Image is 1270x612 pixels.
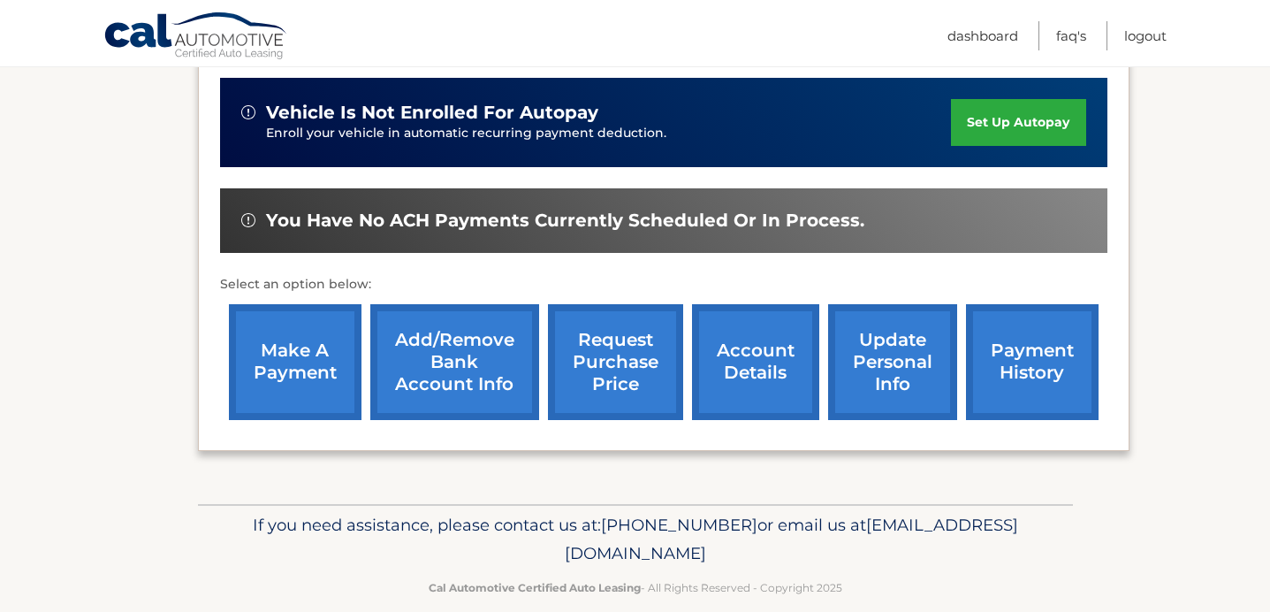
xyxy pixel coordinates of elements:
a: FAQ's [1056,21,1086,50]
a: request purchase price [548,304,683,420]
a: account details [692,304,819,420]
a: Cal Automotive [103,11,289,63]
p: - All Rights Reserved - Copyright 2025 [209,578,1061,597]
p: Enroll your vehicle in automatic recurring payment deduction. [266,124,952,143]
p: If you need assistance, please contact us at: or email us at [209,511,1061,568]
a: Logout [1124,21,1167,50]
a: Add/Remove bank account info [370,304,539,420]
a: Dashboard [947,21,1018,50]
span: [PHONE_NUMBER] [601,515,757,535]
span: You have no ACH payments currently scheduled or in process. [266,210,864,232]
img: alert-white.svg [241,105,255,119]
strong: Cal Automotive Certified Auto Leasing [429,581,641,594]
img: alert-white.svg [241,213,255,227]
p: Select an option below: [220,274,1107,295]
a: set up autopay [951,99,1085,146]
a: payment history [966,304,1099,420]
a: update personal info [828,304,957,420]
a: make a payment [229,304,361,420]
span: vehicle is not enrolled for autopay [266,102,598,124]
